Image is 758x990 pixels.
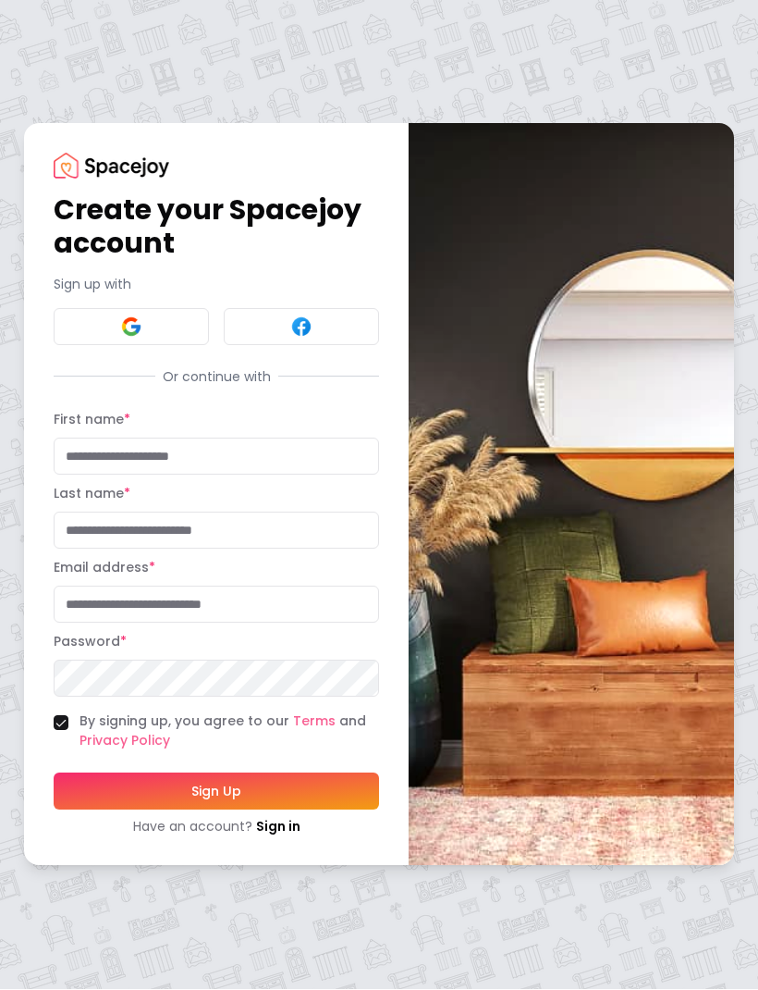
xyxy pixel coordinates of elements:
a: Privacy Policy [79,732,170,750]
a: Sign in [256,818,300,836]
a: Terms [293,712,336,731]
img: Facebook signin [290,316,312,339]
label: Email address [54,559,155,577]
h1: Create your Spacejoy account [54,194,379,261]
span: Or continue with [155,368,278,387]
img: Spacejoy Logo [54,154,169,179]
label: Password [54,633,127,651]
img: banner [409,124,734,865]
button: Sign Up [54,773,379,811]
img: Google signin [120,316,142,339]
div: Have an account? [54,818,379,836]
label: Last name [54,485,130,503]
label: First name [54,411,130,429]
label: By signing up, you agree to our and [79,712,379,751]
p: Sign up with [54,276,379,294]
